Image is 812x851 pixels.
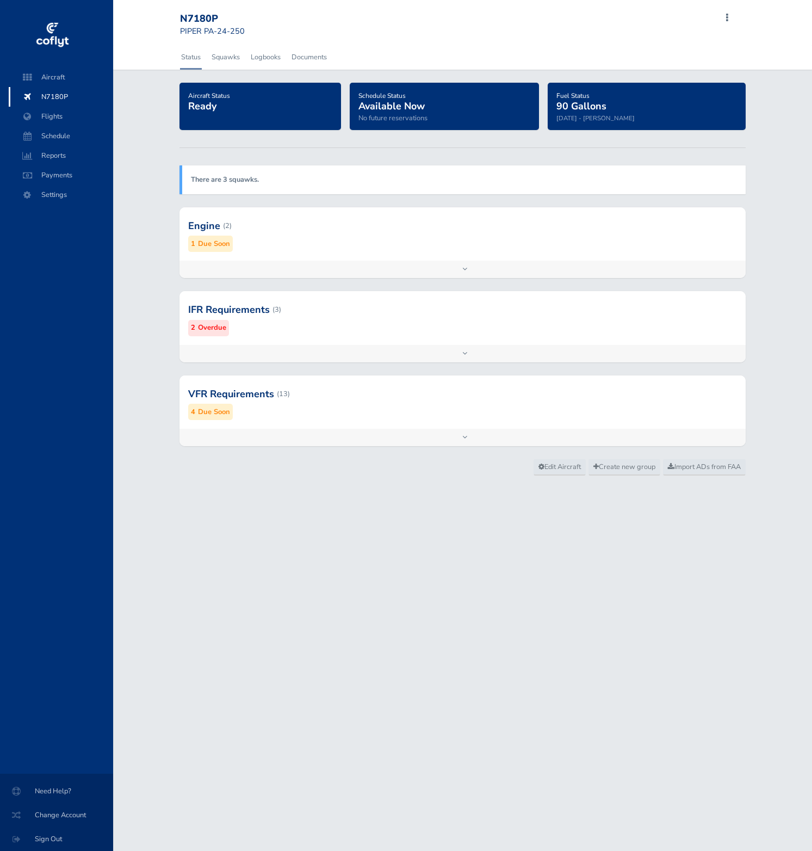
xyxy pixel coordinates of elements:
[180,13,258,25] div: N7180P
[13,829,100,849] span: Sign Out
[593,462,655,472] span: Create new group
[20,67,102,87] span: Aircraft
[20,185,102,205] span: Settings
[20,126,102,146] span: Schedule
[556,91,590,100] span: Fuel Status
[188,100,216,113] span: Ready
[20,165,102,185] span: Payments
[358,113,427,123] span: No future reservations
[538,462,581,472] span: Edit Aircraft
[191,175,259,184] a: There are 3 squawks.
[13,781,100,801] span: Need Help?
[210,45,241,69] a: Squawks
[198,406,230,418] small: Due Soon
[20,87,102,107] span: N7180P
[180,26,245,36] small: PIPER PA-24-250
[358,100,425,113] span: Available Now
[20,146,102,165] span: Reports
[668,462,741,472] span: Import ADs from FAA
[358,91,406,100] span: Schedule Status
[534,459,586,476] a: Edit Aircraft
[198,238,230,250] small: Due Soon
[663,459,746,476] a: Import ADs from FAA
[13,805,100,825] span: Change Account
[250,45,282,69] a: Logbooks
[588,459,660,476] a: Create new group
[556,100,606,113] span: 90 Gallons
[556,114,635,122] small: [DATE] - [PERSON_NAME]
[188,91,230,100] span: Aircraft Status
[358,88,425,113] a: Schedule StatusAvailable Now
[34,19,70,52] img: coflyt logo
[198,322,226,334] small: Overdue
[290,45,328,69] a: Documents
[20,107,102,126] span: Flights
[180,45,202,69] a: Status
